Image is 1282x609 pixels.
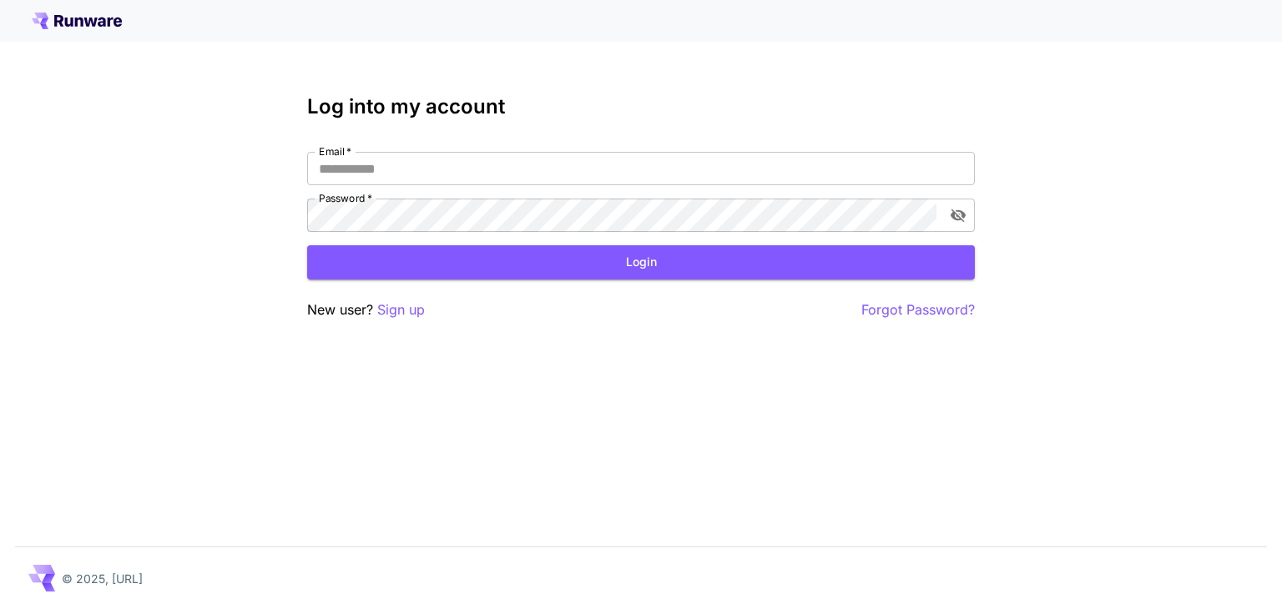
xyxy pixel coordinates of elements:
[943,200,973,230] button: toggle password visibility
[319,144,351,159] label: Email
[377,299,425,320] button: Sign up
[307,95,975,118] h3: Log into my account
[861,299,975,320] button: Forgot Password?
[319,191,372,205] label: Password
[307,245,975,279] button: Login
[62,570,143,587] p: © 2025, [URL]
[307,299,425,320] p: New user?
